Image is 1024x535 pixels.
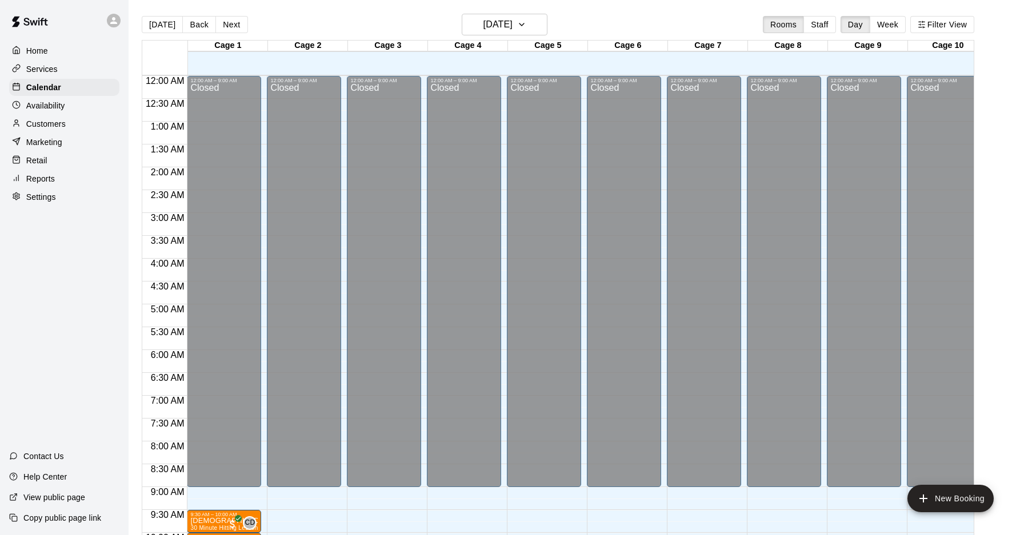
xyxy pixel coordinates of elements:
span: 12:30 AM [143,99,187,108]
div: Closed [750,83,818,491]
span: 2:00 AM [148,167,187,177]
div: 12:00 AM – 9:00 AM: Closed [427,76,501,487]
span: 8:00 AM [148,441,187,451]
div: Closed [430,83,498,491]
a: Availability [9,97,119,114]
a: Customers [9,115,119,132]
div: 12:00 AM – 9:00 AM: Closed [587,76,661,487]
div: 12:00 AM – 9:00 AM: Closed [667,76,741,487]
p: Home [26,45,48,57]
span: 5:30 AM [148,327,187,337]
div: Cage 6 [588,41,668,51]
div: Closed [830,83,898,491]
a: Retail [9,152,119,169]
div: 12:00 AM – 9:00 AM [590,78,658,83]
p: Contact Us [23,450,64,462]
p: Marketing [26,136,62,148]
span: 3:00 AM [148,213,187,223]
span: 5:00 AM [148,304,187,314]
p: Help Center [23,471,67,482]
div: Closed [270,83,338,491]
button: Back [182,16,216,33]
p: Retail [26,155,47,166]
span: 9:30 AM [148,510,187,520]
div: Closed [350,83,418,491]
div: Cage 8 [748,41,828,51]
div: Closed [910,83,978,491]
div: Closed [510,83,578,491]
p: Settings [26,191,56,203]
span: 9:00 AM [148,487,187,497]
div: 12:00 AM – 9:00 AM: Closed [347,76,421,487]
div: 12:00 AM – 9:00 AM: Closed [187,76,261,487]
button: [DATE] [462,14,547,35]
div: 9:30 AM – 10:00 AM [190,512,258,517]
span: 1:00 AM [148,122,187,131]
button: add [907,485,994,512]
span: 7:30 AM [148,419,187,428]
div: 12:00 AM – 9:00 AM: Closed [907,76,981,487]
div: 12:00 AM – 9:00 AM [830,78,898,83]
div: Closed [190,83,258,491]
a: Reports [9,170,119,187]
div: 12:00 AM – 9:00 AM [350,78,418,83]
div: 12:00 AM – 9:00 AM [430,78,498,83]
button: Rooms [763,16,804,33]
p: View public page [23,492,85,503]
span: 6:30 AM [148,373,187,383]
div: Cage 1 [188,41,268,51]
span: 4:30 AM [148,281,187,291]
span: Carter Davis [247,516,257,530]
h6: [DATE] [483,17,513,33]
div: Cage 3 [348,41,428,51]
div: Cage 5 [508,41,588,51]
a: Settings [9,188,119,206]
button: Filter View [910,16,974,33]
a: Marketing [9,134,119,151]
div: 12:00 AM – 9:00 AM: Closed [747,76,821,487]
a: Services [9,61,119,78]
div: Cage 10 [908,41,988,51]
span: 2:30 AM [148,190,187,200]
a: Home [9,42,119,59]
span: 1:30 AM [148,144,187,154]
span: 12:00 AM [143,76,187,86]
span: 30 Minute Hitting Lesson [190,525,258,531]
p: Calendar [26,82,61,93]
span: All customers have paid [227,518,238,530]
span: 6:00 AM [148,350,187,360]
div: 12:00 AM – 9:00 AM: Closed [267,76,341,487]
p: Reports [26,173,55,184]
span: 3:30 AM [148,236,187,246]
div: Cage 2 [268,41,348,51]
a: Calendar [9,79,119,96]
p: Copy public page link [23,512,101,524]
div: 12:00 AM – 9:00 AM: Closed [507,76,581,487]
button: Staff [803,16,836,33]
p: Availability [26,100,65,111]
p: Services [26,63,58,75]
div: Cage 4 [428,41,508,51]
button: Day [841,16,870,33]
div: Closed [670,83,738,491]
button: Next [215,16,247,33]
p: Customers [26,118,66,130]
span: 4:00 AM [148,259,187,268]
span: 8:30 AM [148,464,187,474]
button: [DATE] [142,16,183,33]
div: 12:00 AM – 9:00 AM [750,78,818,83]
button: Week [870,16,906,33]
span: CD [245,517,255,529]
div: 12:00 AM – 9:00 AM [910,78,978,83]
div: 12:00 AM – 9:00 AM [190,78,258,83]
div: 12:00 AM – 9:00 AM [510,78,578,83]
div: Cage 7 [668,41,748,51]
